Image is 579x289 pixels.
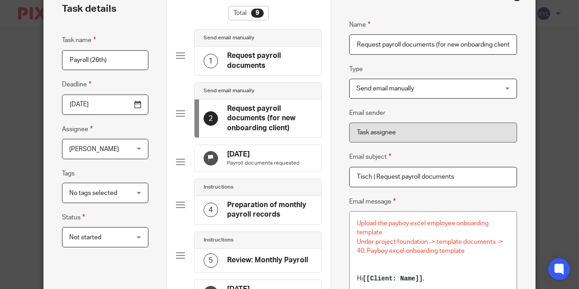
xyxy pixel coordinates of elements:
h4: Send email manually [204,34,254,42]
p: Payroll documents requested [227,160,299,167]
h4: Review: Monthly Payroll [227,256,308,265]
h4: Preparation of monthly payroll records [227,200,312,220]
input: Pick a date [62,95,148,115]
div: 1 [204,54,218,68]
span: Under project foundation -> template documents -> 40. Payboy excel onboarding template [357,239,504,254]
div: 2 [204,111,218,126]
h2: Task details [62,1,116,17]
label: Tags [62,169,75,178]
div: Total [228,6,269,20]
label: Assignee [62,124,93,134]
div: 4 [204,203,218,217]
span: [[Client: Name]] [363,275,423,282]
label: Task name [62,35,96,45]
h4: Request payroll documents (for new onboarding client) [227,104,312,133]
input: Subject [349,167,517,187]
h4: Send email manually [204,87,254,95]
span: [PERSON_NAME] [69,146,119,152]
span: Send email manually [356,85,414,92]
label: Type [349,65,363,74]
input: Task name [62,50,148,71]
h4: [DATE] [227,150,299,159]
label: Email sender [349,109,385,118]
label: Status [62,212,85,223]
div: 5 [204,253,218,268]
span: Not started [69,234,101,241]
p: Hi , [357,274,510,283]
span: No tags selected [69,190,117,196]
h4: Instructions [204,184,233,191]
label: Deadline [62,79,91,90]
label: Email message [349,196,396,207]
h4: Instructions [204,237,233,244]
label: Email subject [349,152,391,162]
h4: Request payroll documents [227,51,312,71]
span: Upload the payboy excel employee onboarding template [357,220,490,236]
label: Name [349,19,370,30]
div: 9 [251,9,264,18]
